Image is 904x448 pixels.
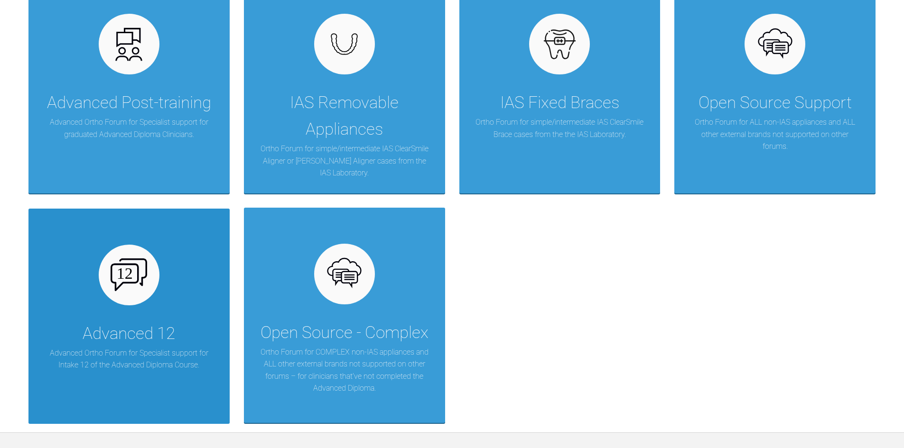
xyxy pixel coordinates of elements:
p: Ortho Forum for simple/intermediate IAS ClearSmile Brace cases from the the IAS Laboratory. [474,116,646,140]
p: Ortho Forum for COMPLEX non-IAS appliances and ALL other external brands not supported on other f... [258,346,431,394]
img: opensource.6e495855.svg [326,256,363,292]
img: fixed.9f4e6236.svg [541,26,578,63]
div: Open Source - Complex [261,320,429,346]
p: Ortho Forum for simple/intermediate IAS ClearSmile Aligner or [PERSON_NAME] Aligner cases from th... [258,143,431,179]
a: Advanced 12Advanced Ortho Forum for Specialist support for Intake 12 of the Advanced Diploma Course. [28,208,230,423]
img: removables.927eaa4e.svg [326,30,363,58]
img: opensource.6e495855.svg [757,26,793,63]
p: Advanced Ortho Forum for Specialist support for Intake 12 of the Advanced Diploma Course. [43,347,215,371]
img: advanced.73cea251.svg [111,26,147,63]
p: Ortho Forum for ALL non-IAS appliances and ALL other external brands not supported on other forums. [689,116,861,153]
div: Advanced 12 [83,320,175,347]
div: IAS Removable Appliances [258,90,431,143]
div: Open Source Support [699,90,852,116]
a: Open Source - ComplexOrtho Forum for COMPLEX non-IAS appliances and ALL other external brands not... [244,208,445,423]
p: Advanced Ortho Forum for Specialist support for graduated Advanced Diploma Clinicians. [43,116,215,140]
div: IAS Fixed Braces [500,90,619,116]
div: Advanced Post-training [47,90,211,116]
img: advanced-12.503f70cd.svg [111,258,147,291]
